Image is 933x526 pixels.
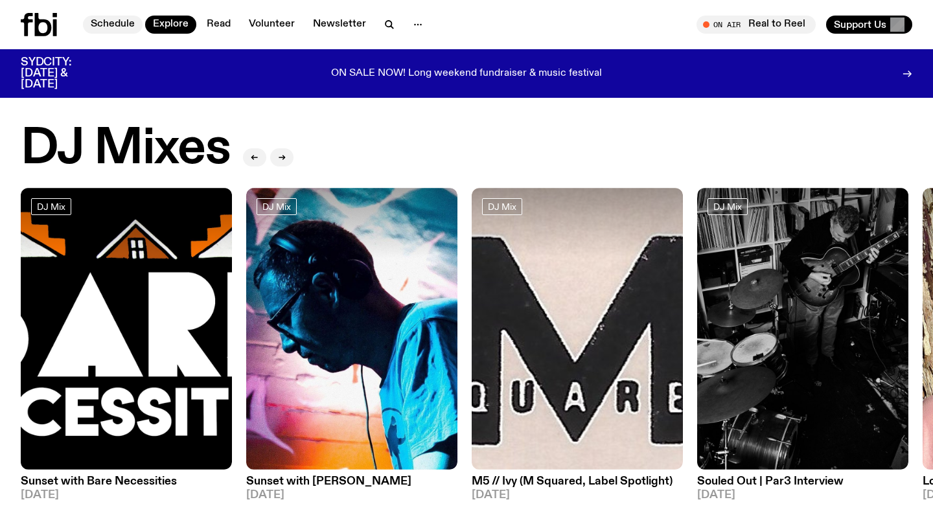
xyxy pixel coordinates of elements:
[83,16,143,34] a: Schedule
[697,470,908,501] a: Souled Out | Par3 Interview[DATE]
[697,490,908,501] span: [DATE]
[482,198,522,215] a: DJ Mix
[305,16,374,34] a: Newsletter
[241,16,303,34] a: Volunteer
[826,16,912,34] button: Support Us
[246,470,457,501] a: Sunset with [PERSON_NAME][DATE]
[257,198,297,215] a: DJ Mix
[331,68,602,80] p: ON SALE NOW! Long weekend fundraiser & music festival
[713,201,742,211] span: DJ Mix
[697,476,908,487] h3: Souled Out | Par3 Interview
[488,201,516,211] span: DJ Mix
[246,476,457,487] h3: Sunset with [PERSON_NAME]
[472,470,683,501] a: M5 // Ivy (M Squared, Label Spotlight)[DATE]
[246,188,457,470] img: Simon Caldwell stands side on, looking downwards. He has headphones on. Behind him is a brightly ...
[21,57,104,90] h3: SYDCITY: [DATE] & [DATE]
[262,201,291,211] span: DJ Mix
[834,19,886,30] span: Support Us
[31,198,71,215] a: DJ Mix
[37,201,65,211] span: DJ Mix
[246,490,457,501] span: [DATE]
[21,476,232,487] h3: Sunset with Bare Necessities
[199,16,238,34] a: Read
[21,124,230,174] h2: DJ Mixes
[21,188,232,470] img: Bare Necessities
[145,16,196,34] a: Explore
[21,490,232,501] span: [DATE]
[472,476,683,487] h3: M5 // Ivy (M Squared, Label Spotlight)
[697,16,816,34] button: On AirReal to Reel
[472,490,683,501] span: [DATE]
[708,198,748,215] a: DJ Mix
[21,470,232,501] a: Sunset with Bare Necessities[DATE]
